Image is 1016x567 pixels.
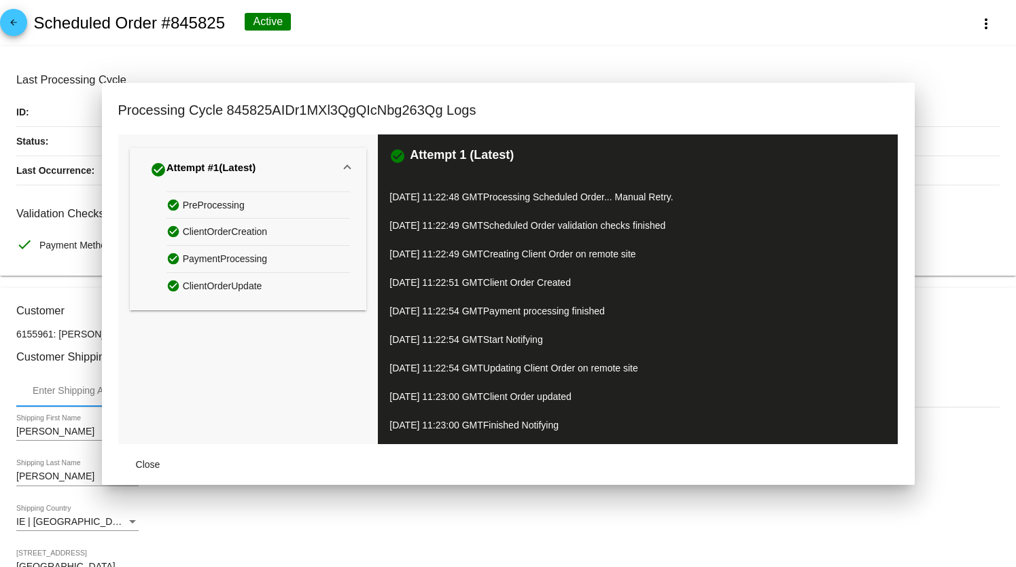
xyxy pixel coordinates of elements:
span: ClientOrderCreation [183,221,268,242]
p: [DATE] 11:22:49 GMT [389,216,886,235]
div: Attempt #1(Latest) [130,191,366,310]
p: [DATE] 11:23:00 GMT [389,416,886,435]
mat-icon: check [16,236,33,253]
mat-icon: check_circle [150,162,167,178]
p: [DATE] 11:22:54 GMT [389,330,886,349]
span: Creating Client Order on remote site [483,249,636,259]
span: Scheduled Order validation checks finished [483,220,666,231]
div: Enter Shipping Address [33,385,132,396]
mat-icon: check_circle [167,195,183,215]
span: PaymentProcessing [183,249,268,270]
mat-expansion-panel-header: Attempt #1(Latest) [130,148,366,191]
span: Finished Notifying [483,420,559,431]
span: Client Order Created [483,277,571,288]
p: Last Occurrence: [16,156,262,185]
div: Attempt #1 [150,159,256,181]
h2: Scheduled Order #845825 [33,14,225,33]
mat-icon: check_circle [167,276,183,295]
h3: Customer Shipping [16,350,1000,363]
h3: Validation Checks [16,207,1000,220]
input: Shipping Last Name [16,471,139,482]
span: Client Order updated [483,391,572,402]
h1: Processing Cycle 845825AIDr1MXl3QgQIcNbg263Qg Logs [118,99,476,121]
mat-icon: check_circle [389,148,406,164]
span: Payment Method set [39,231,126,259]
mat-icon: check_circle [167,221,183,241]
span: Start Notifying [483,334,543,345]
h3: Customer [16,304,1000,317]
span: (Latest) [219,162,256,178]
h3: Last Processing Cycle [16,73,1000,86]
span: Payment processing finished [483,306,605,316]
button: Close dialog [118,452,178,477]
p: [DATE] 11:22:48 GMT [389,187,886,206]
p: [DATE] 11:22:51 GMT [389,273,886,292]
p: [DATE] 11:23:00 GMT [389,387,886,406]
mat-select: Shipping Country [16,517,139,528]
p: Status: [16,127,262,156]
p: [DATE] 11:22:54 GMT [389,359,886,378]
p: [DATE] 11:22:54 GMT [389,301,886,321]
mat-icon: check_circle [167,249,183,268]
mat-icon: more_vert [978,16,994,32]
h3: Attempt 1 (Latest) [410,148,514,164]
p: 6155961: [PERSON_NAME] [EMAIL_ADDRESS][DOMAIN_NAME] [16,329,1000,340]
span: PreProcessing [183,195,245,216]
span: Processing Scheduled Order... Manual Retry. [483,191,673,202]
div: Active [245,13,291,31]
span: IE | [GEOGRAPHIC_DATA] [16,516,132,527]
span: Close [136,459,160,470]
span: Updating Client Order on remote site [483,363,638,373]
p: ID: [16,98,262,126]
p: [DATE] 11:22:49 GMT [389,244,886,263]
span: ClientOrderUpdate [183,276,262,297]
input: Shipping First Name [16,426,139,437]
mat-icon: arrow_back [5,18,22,34]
